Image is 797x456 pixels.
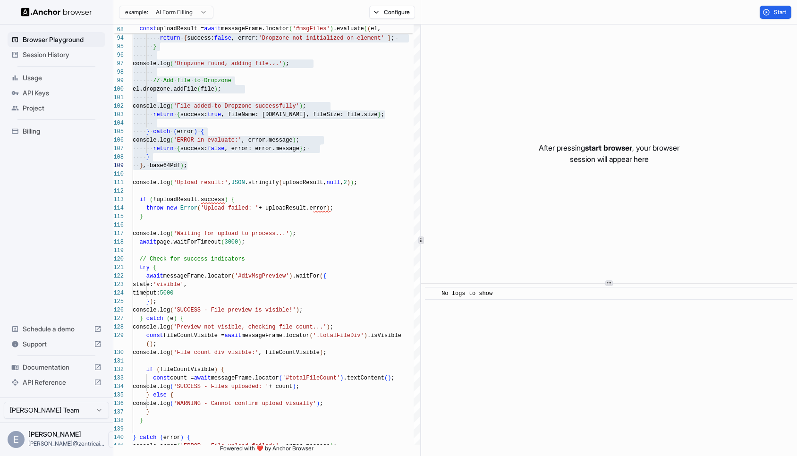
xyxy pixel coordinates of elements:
[388,375,391,381] span: )
[282,179,327,186] span: uploadResult,
[113,408,124,416] div: 137
[760,6,791,19] button: Start
[258,349,320,356] span: , fileCountVisible
[133,86,197,93] span: el.dropzone.addFile
[8,431,25,448] div: E
[21,8,92,17] img: Anchor Logo
[173,383,269,390] span: 'SUCCESS - Files uploaded: '
[139,264,150,271] span: try
[23,324,90,334] span: Schedule a demo
[113,365,124,374] div: 132
[391,35,394,42] span: ;
[235,273,289,279] span: '#divMsgPreview'
[23,363,90,372] span: Documentation
[8,337,105,352] div: Support
[207,145,224,152] span: false
[327,205,330,211] span: )
[344,375,384,381] span: .textContent
[170,392,173,398] span: {
[303,145,306,152] span: ;
[133,179,170,186] span: console.log
[218,86,221,93] span: ;
[303,103,306,110] span: ;
[150,196,153,203] span: (
[177,128,194,135] span: error
[279,375,282,381] span: (
[113,374,124,382] div: 133
[384,375,388,381] span: (
[279,443,330,449] span: , error.message
[167,205,177,211] span: new
[113,229,124,238] div: 117
[539,142,679,165] p: After pressing , your browser session will appear here
[23,35,102,44] span: Browser Playground
[28,440,104,447] span: eric@zentricai.com
[113,195,124,204] div: 113
[153,281,184,288] span: 'visible'
[113,212,124,221] div: 115
[323,273,326,279] span: {
[340,179,343,186] span: ,
[113,204,124,212] div: 114
[201,205,258,211] span: 'Upload failed: '
[170,103,173,110] span: (
[231,35,259,42] span: , error:
[774,8,787,16] span: Start
[23,339,90,349] span: Support
[180,111,208,118] span: success:
[23,103,102,113] span: Project
[170,349,173,356] span: (
[330,25,333,32] span: )
[23,127,102,136] span: Billing
[139,25,156,32] span: const
[113,153,124,161] div: 108
[113,25,124,34] span: 68
[327,179,340,186] span: null
[173,137,241,144] span: 'ERROR in evaluate:'
[241,239,245,245] span: ;
[282,60,286,67] span: )
[177,111,180,118] span: {
[139,256,245,262] span: // Check for success indicators
[133,60,170,67] span: console.log
[180,162,184,169] span: )
[320,349,323,356] span: )
[340,375,343,381] span: )
[8,124,105,139] div: Billing
[282,375,340,381] span: '#totalFileCount'
[441,290,492,297] span: No logs to show
[177,145,180,152] span: {
[354,179,357,186] span: ;
[150,341,153,347] span: )
[113,59,124,68] div: 97
[139,434,156,441] span: catch
[153,264,156,271] span: {
[170,383,173,390] span: (
[153,145,173,152] span: return
[28,430,81,438] span: Eric Fondren
[153,43,156,50] span: }
[146,332,163,339] span: const
[153,375,170,381] span: const
[173,349,258,356] span: 'File count div visible:'
[113,119,124,127] div: 104
[323,349,326,356] span: ;
[113,76,124,85] div: 99
[156,239,221,245] span: page.waitForTimeout
[326,324,330,330] span: )
[201,86,214,93] span: file
[201,128,204,135] span: {
[292,137,296,144] span: )
[224,196,228,203] span: )
[113,161,124,170] div: 109
[367,332,401,339] span: .isVisible
[187,35,214,42] span: success:
[113,187,124,195] div: 112
[160,35,180,42] span: return
[279,179,282,186] span: (
[113,323,124,331] div: 128
[133,383,170,390] span: console.log
[153,298,156,305] span: ;
[231,273,235,279] span: (
[316,400,320,407] span: )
